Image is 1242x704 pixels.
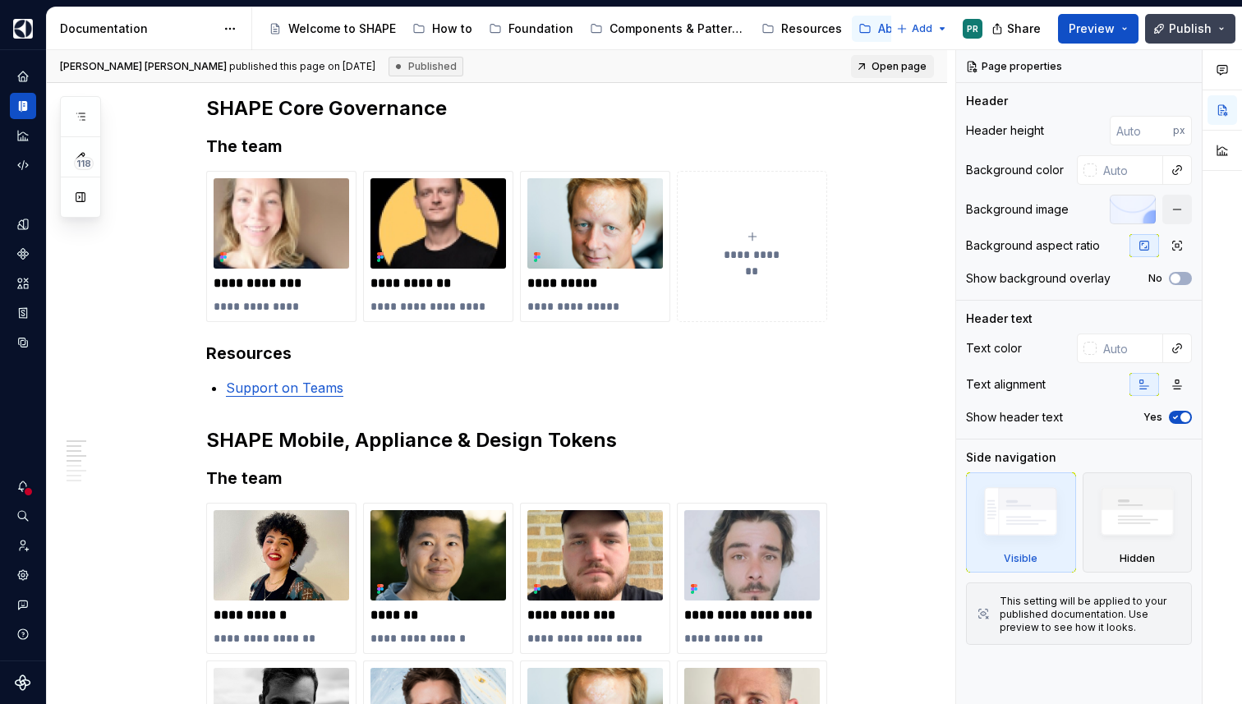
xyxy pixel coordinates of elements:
[10,329,36,356] a: Data sources
[1097,155,1163,185] input: Auto
[206,467,827,490] h3: The team
[15,674,31,691] svg: Supernova Logo
[966,376,1046,393] div: Text alignment
[389,57,463,76] div: Published
[10,532,36,559] a: Invite team
[966,162,1064,178] div: Background color
[10,241,36,267] a: Components
[262,16,402,42] a: Welcome to SHAPE
[60,21,215,37] div: Documentation
[1143,411,1162,424] label: Yes
[508,21,573,37] div: Foundation
[781,21,842,37] div: Resources
[966,122,1044,139] div: Header height
[966,311,1033,327] div: Header text
[966,340,1022,357] div: Text color
[527,178,663,269] img: d5466c69-f9cc-4513-a774-1dfb1c510bb2.png
[755,16,849,42] a: Resources
[206,342,827,365] h3: Resources
[10,591,36,618] button: Contact support
[482,16,580,42] a: Foundation
[1058,14,1138,44] button: Preview
[878,21,952,37] div: About SHAPE
[851,55,934,78] a: Open page
[966,409,1063,426] div: Show header text
[206,427,827,453] h2: SHAPE Mobile, Appliance & Design Tokens
[1007,21,1041,37] span: Share
[10,93,36,119] a: Documentation
[262,12,888,45] div: Page tree
[10,562,36,588] a: Settings
[10,211,36,237] a: Design tokens
[10,473,36,499] button: Notifications
[966,237,1100,254] div: Background aspect ratio
[406,16,479,42] a: How to
[966,270,1111,287] div: Show background overlay
[206,135,827,158] h3: The team
[214,178,349,269] img: ee972ad5-03f4-4a16-baa6-8cf1250bf3f9.png
[370,510,506,600] img: a75cd3f3-cb00-40b5-ba90-3b084fb273a7.png
[966,472,1076,573] div: Visible
[609,21,745,37] div: Components & Patterns
[583,16,752,42] a: Components & Patterns
[1148,272,1162,285] label: No
[912,22,932,35] span: Add
[432,21,472,37] div: How to
[983,14,1051,44] button: Share
[13,19,33,39] img: 1131f18f-9b94-42a4-847a-eabb54481545.png
[527,510,663,600] img: 4776f064-5c15-4f03-8da4-70f6a53aac81.png
[1000,595,1181,634] div: This setting will be applied to your published documentation. Use preview to see how it looks.
[226,380,343,396] a: Support on Teams
[10,270,36,297] a: Assets
[288,21,396,37] div: Welcome to SHAPE
[60,60,375,73] span: published this page on [DATE]
[966,449,1056,466] div: Side navigation
[967,22,978,35] div: PR
[684,510,820,600] img: 250fab5e-d3c2-41b0-96a5-3e03ff272ad6.png
[10,63,36,90] a: Home
[74,157,94,170] span: 118
[966,201,1069,218] div: Background image
[1169,21,1212,37] span: Publish
[214,510,349,600] img: fb0ffa4c-9b15-425d-a625-59cafde7168a.jpg
[10,300,36,326] a: Storybook stories
[370,178,506,269] img: 5fa1aa1a-56bd-40bc-b598-17cc3010eb31.png
[10,122,36,149] a: Analytics
[1110,116,1173,145] input: Auto
[1097,334,1163,363] input: Auto
[1120,552,1155,565] div: Hidden
[1004,552,1037,565] div: Visible
[60,60,227,72] span: [PERSON_NAME] [PERSON_NAME]
[206,95,827,122] h2: SHAPE Core Governance
[1069,21,1115,37] span: Preview
[1083,472,1193,573] div: Hidden
[966,93,1008,109] div: Header
[872,60,927,73] span: Open page
[852,16,959,42] a: About SHAPE
[10,152,36,178] a: Code automation
[1145,14,1235,44] button: Publish
[1173,124,1185,137] p: px
[891,17,953,40] button: Add
[10,503,36,529] button: Search ⌘K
